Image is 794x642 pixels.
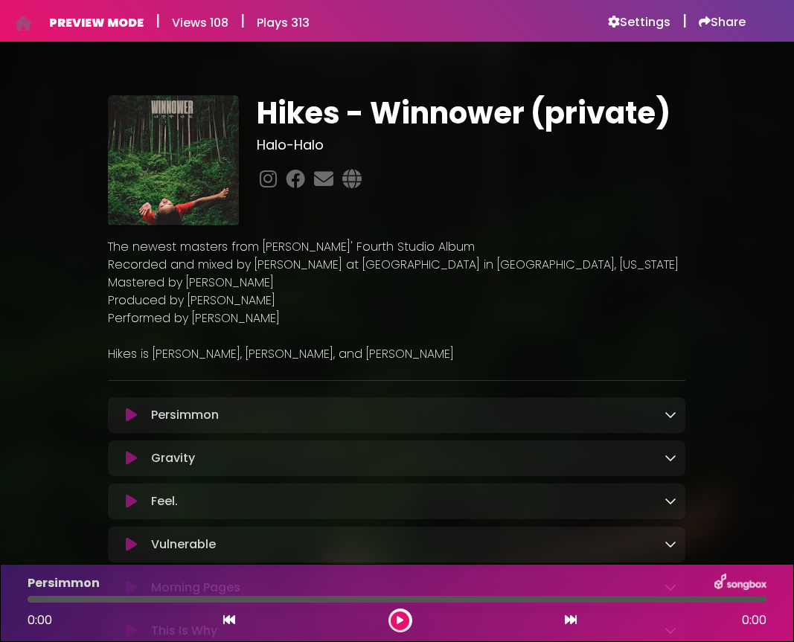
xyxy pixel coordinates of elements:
p: Hikes is [PERSON_NAME], [PERSON_NAME], and [PERSON_NAME] [108,345,685,363]
img: songbox-logo-white.png [714,574,766,593]
p: Persimmon [151,406,219,424]
p: Persimmon [28,574,100,592]
h5: | [682,12,687,30]
h3: Halo-Halo [257,137,685,153]
p: Performed by [PERSON_NAME] [108,309,685,327]
img: pvbWZXnlScOz1Wb7dSyQ [108,95,239,226]
p: The newest masters from [PERSON_NAME]' Fourth Studio Album [108,238,685,256]
span: 0:00 [742,611,766,629]
a: Share [699,15,746,30]
h6: Views 108 [172,16,228,30]
p: Produced by [PERSON_NAME] [108,292,685,309]
p: Gravity [151,449,195,467]
h1: Hikes - Winnower (private) [257,95,685,131]
h6: Plays 313 [257,16,310,30]
p: Feel. [151,492,178,510]
span: 0:00 [28,611,52,629]
a: Settings [608,15,670,30]
p: Mastered by [PERSON_NAME] [108,274,685,292]
h5: | [156,12,160,30]
p: Recorded and mixed by [PERSON_NAME] at [GEOGRAPHIC_DATA] in [GEOGRAPHIC_DATA], [US_STATE] [108,256,685,274]
h6: PREVIEW MODE [49,16,144,30]
p: Vulnerable [151,536,216,553]
h5: | [240,12,245,30]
